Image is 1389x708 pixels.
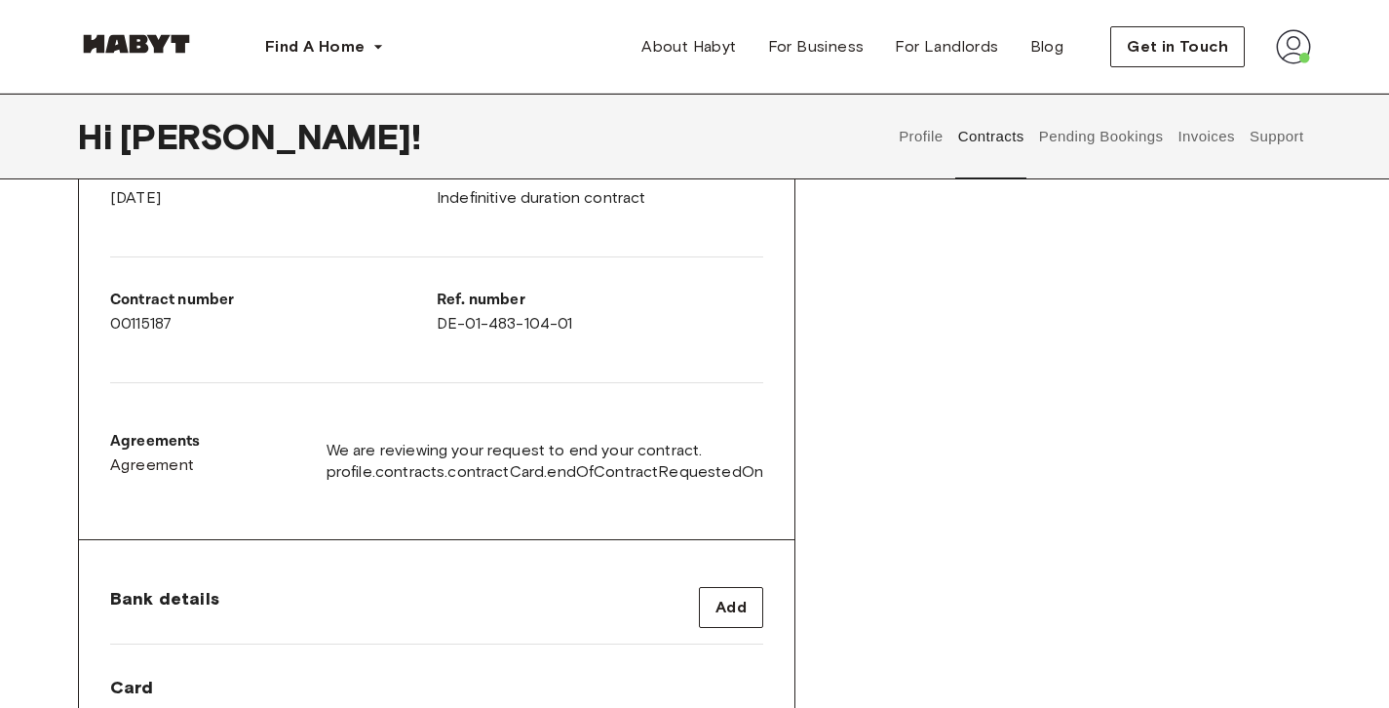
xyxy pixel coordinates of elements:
span: [PERSON_NAME] ! [120,116,421,157]
span: We are reviewing your request to end your contract. [327,440,763,461]
img: avatar [1276,29,1311,64]
button: Profile [897,94,946,179]
span: Find A Home [265,35,365,59]
span: About Habyt [641,35,736,59]
button: Get in Touch [1110,26,1245,67]
span: Card [110,676,305,699]
div: 00115187 [110,289,437,335]
p: Ref. number [437,289,763,312]
span: For Landlords [895,35,998,59]
span: Agreement [110,453,195,477]
button: Add [699,587,763,628]
span: For Business [768,35,865,59]
p: Agreements [110,430,201,453]
div: Indefinitive duration contract [437,163,763,210]
a: For Business [752,27,880,66]
a: About Habyt [626,27,752,66]
button: Find A Home [250,27,400,66]
div: user profile tabs [892,94,1311,179]
span: profile.contracts.contractCard.endOfContractRequestedOn [327,461,763,483]
a: Agreement [110,453,201,477]
a: Blog [1015,27,1080,66]
button: Contracts [955,94,1026,179]
span: Blog [1030,35,1064,59]
span: Bank details [110,587,219,610]
span: Get in Touch [1127,35,1228,59]
img: Habyt [78,34,195,54]
button: Pending Bookings [1036,94,1166,179]
div: DE-01-483-104-01 [437,289,763,335]
button: Invoices [1176,94,1237,179]
a: For Landlords [879,27,1014,66]
p: Contract number [110,289,437,312]
div: [DATE] [110,163,437,210]
span: Add [715,596,747,619]
span: Hi [78,116,120,157]
button: Support [1247,94,1306,179]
